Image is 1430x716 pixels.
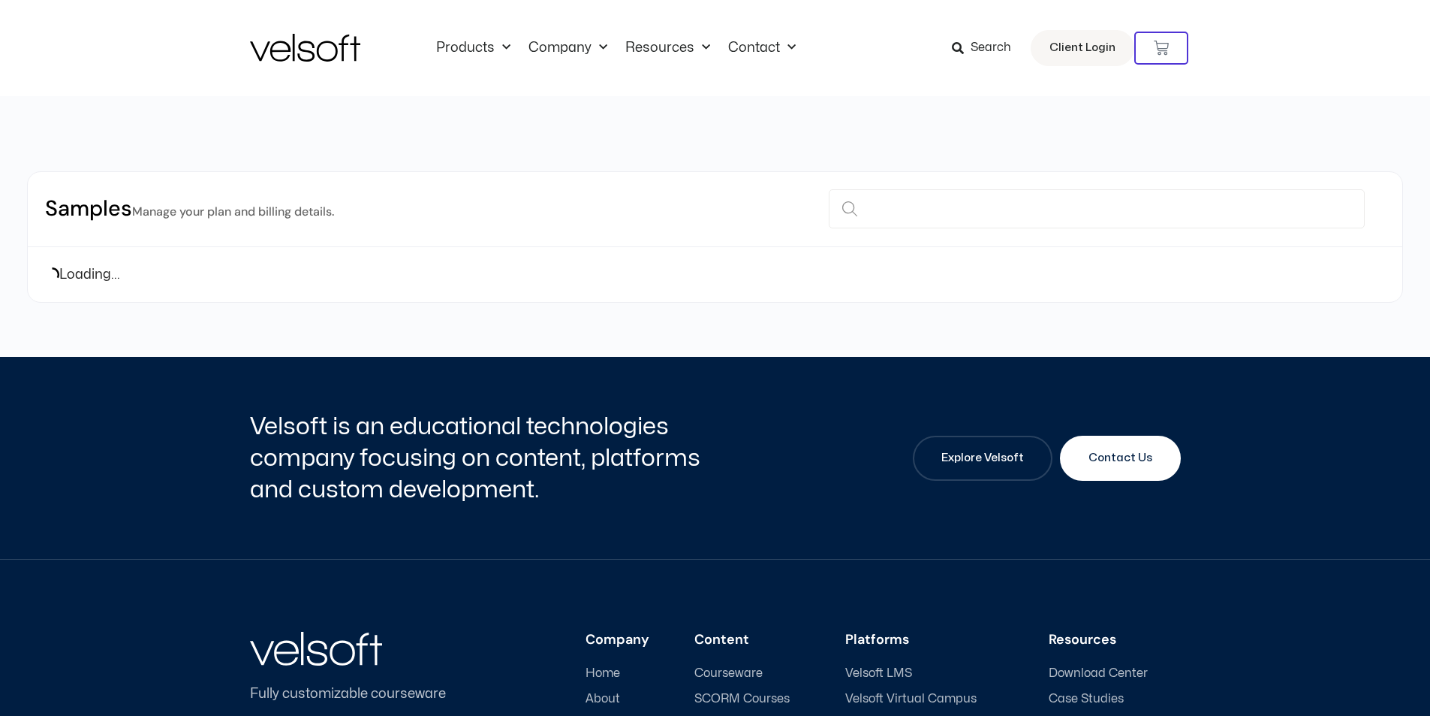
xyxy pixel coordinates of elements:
[694,692,790,706] span: SCORM Courses
[694,692,800,706] a: SCORM Courses
[845,692,1004,706] a: Velsoft Virtual Campus
[45,195,334,224] h2: Samples
[845,666,1004,681] a: Velsoft LMS
[1049,692,1181,706] a: Case Studies
[250,34,360,62] img: Velsoft Training Materials
[586,632,649,648] h3: Company
[1049,666,1181,681] a: Download Center
[845,632,1004,648] h3: Platforms
[59,264,120,285] span: Loading...
[845,666,912,681] span: Velsoft LMS
[694,666,800,681] a: Courseware
[694,666,763,681] span: Courseware
[694,632,800,648] h3: Content
[586,666,649,681] a: Home
[845,692,977,706] span: Velsoft Virtual Campus
[586,692,620,706] span: About
[1049,632,1181,648] h3: Resources
[719,40,805,56] a: ContactMenu Toggle
[1060,436,1181,481] a: Contact Us
[1031,30,1134,66] a: Client Login
[1049,666,1148,681] span: Download Center
[616,40,719,56] a: ResourcesMenu Toggle
[941,449,1024,467] span: Explore Velsoft
[971,38,1011,58] span: Search
[913,436,1052,481] a: Explore Velsoft
[427,40,519,56] a: ProductsMenu Toggle
[586,666,620,681] span: Home
[250,411,712,505] h2: Velsoft is an educational technologies company focusing on content, platforms and custom developm...
[952,35,1022,61] a: Search
[519,40,616,56] a: CompanyMenu Toggle
[250,684,471,704] p: Fully customizable courseware
[1088,449,1152,467] span: Contact Us
[1049,38,1115,58] span: Client Login
[1049,692,1124,706] span: Case Studies
[132,204,334,219] small: Manage your plan and billing details.
[427,40,805,56] nav: Menu
[586,692,649,706] a: About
